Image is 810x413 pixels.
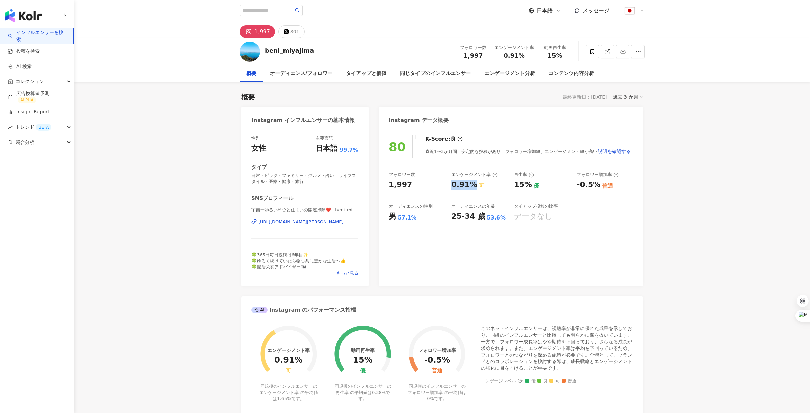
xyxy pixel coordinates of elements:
div: Instagram データ概要 [389,117,449,124]
div: 最終更新日：[DATE] [563,94,607,100]
div: 普通 [602,182,613,190]
a: Insight Report [8,109,49,115]
div: エンゲージメント率 [494,44,534,51]
div: エンゲージレベル : [481,379,633,384]
a: 広告換算値予測ALPHA [8,90,69,104]
button: 説明を確認する [597,145,631,158]
div: 可 [479,182,484,190]
span: rise [8,125,13,130]
a: AI 検索 [8,63,32,70]
div: 再生率 [514,172,534,178]
div: フォロワー数 [460,44,486,51]
div: 0.91% [274,356,302,365]
a: searchインフルエンサーを検索 [8,29,68,43]
div: タイプ [251,164,267,171]
span: 1.65% [277,396,291,401]
span: もっと見る [336,270,358,276]
div: -0.5% [424,356,450,365]
div: K-Score : [425,135,463,143]
div: 動画再生率 [542,44,568,51]
div: 25-34 歲 [451,211,485,222]
div: 女性 [251,143,266,154]
img: logo [5,9,42,22]
div: エンゲージメント分析 [484,70,535,78]
span: 優 [525,379,536,384]
span: コレクション [16,74,44,89]
span: 日本語 [537,7,553,15]
span: 0.38% [372,390,386,395]
div: 801 [290,27,299,36]
div: 同規模のインフルエンサーの再生率 の平均値は です。 [333,383,393,402]
div: 可 [286,368,291,374]
div: 過去 3 か月 [613,93,643,101]
img: KOL Avatar [240,42,260,62]
div: タイアップと価値 [346,70,386,78]
button: 1,997 [240,25,275,38]
span: 日常トピック · ファミリー · グルメ · 占い · ライフスタイル · 医療・健康 · 旅行 [251,173,358,185]
div: 15% [353,356,372,365]
span: 宇宙一ゆるい♾心と住まいの開運掃除❤️ | beni_miyajima [251,207,358,213]
span: 良 [537,379,548,384]
span: 競合分析 [16,135,34,150]
div: 日本語 [316,143,338,154]
div: オーディエンス/フォロワー [270,70,332,78]
span: 0.91% [504,52,524,59]
div: 概要 [241,92,255,102]
span: 99.7% [340,146,358,154]
div: 80 [389,140,406,154]
div: 普通 [432,368,442,374]
div: -0.5% [577,180,600,190]
span: トレンド [16,120,51,135]
span: 0% [427,396,434,401]
span: search [295,8,300,13]
div: 主要言語 [316,135,333,141]
div: AI [251,307,268,313]
div: 概要 [246,70,256,78]
span: 可 [549,379,560,384]
div: BETA [36,124,51,131]
div: 同じタイプのインフルエンサー [400,70,471,78]
span: 普通 [562,379,576,384]
div: beni_miyajima [265,46,314,55]
div: コンテンツ内容分析 [548,70,594,78]
span: 1,997 [464,52,483,59]
div: フォロワー増加率 [418,347,456,353]
div: オーディエンスの年齢 [451,203,495,209]
div: 性別 [251,135,260,141]
div: エンゲージメント率 [267,347,310,353]
div: 0.91% [451,180,477,190]
div: タイアップ投稿の比率 [514,203,558,209]
a: 投稿を検索 [8,48,40,55]
div: 動画再生率 [351,347,375,353]
div: 男 [389,211,396,222]
div: 優 [534,182,539,190]
img: flag-Japan-800x800.png [623,4,636,17]
button: 801 [278,25,305,38]
div: 15% [514,180,532,190]
div: 1,997 [254,27,270,36]
span: 説明を確認する [598,149,631,154]
div: SNSプロフィール [251,195,293,202]
div: 同規模のインフルエンサーのエンゲージメント率 の平均値は です。 [259,383,318,402]
div: エンゲージメント率 [451,172,497,178]
div: フォロワー数 [389,172,415,178]
a: [URL][DOMAIN_NAME][PERSON_NAME] [251,219,358,225]
div: 57.1% [398,214,417,222]
div: フォロワー増加率 [577,172,619,178]
div: データなし [514,211,552,222]
div: 1,997 [389,180,412,190]
div: [URL][DOMAIN_NAME][PERSON_NAME] [258,219,344,225]
span: 🍀365日毎日投稿は6年目✨ 🍀ゆるく続けていたら物心共に豊かな生活へ👍 🍀腸活栄養アドバイザー™️ 🍀🌏にも👛にも優しい製品が好き❤️広島主婦 [251,252,346,276]
div: Instagram のパフォーマンス指標 [251,306,356,314]
div: 優 [360,368,366,374]
div: 良 [451,135,456,143]
div: Instagram インフルエンサーの基本情報 [251,117,355,124]
div: 同規模のインフルエンサーのフォロワー増加率 の平均値は です。 [408,383,467,402]
div: 53.6% [487,214,506,222]
div: このネットインフルエンサーは、視聴率が非常に優れた成果を示しており、同級のインフルエンサーと比較しても明らかに羣を抜いています。一方で、フォロワー成長率はやや期待を下回っており、さらなる成長が求... [481,325,633,371]
div: 直近1〜3か月間、安定的な投稿があり、フォロワー増加率、エンゲージメント率が高い [425,145,631,158]
span: 15% [547,52,562,59]
span: メッセージ [583,7,610,14]
div: オーディエンスの性別 [389,203,433,209]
